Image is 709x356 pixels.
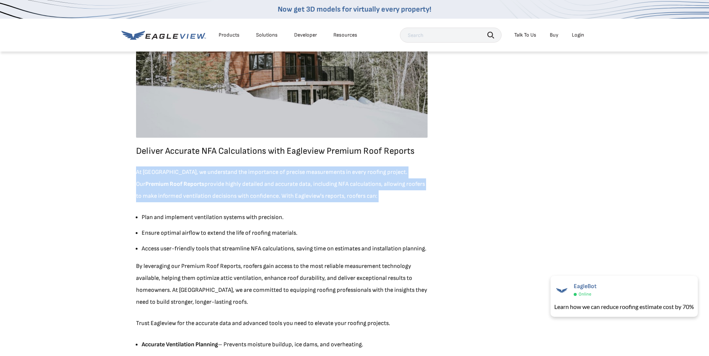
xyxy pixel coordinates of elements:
li: Access user-friendly tools that streamline NFA calculations, saving time on estimates and install... [142,243,428,255]
li: – Prevents moisture buildup, ice dams, and overheating. [142,339,428,351]
input: Search [400,28,502,43]
span: Online [579,291,591,297]
p: Deliver Accurate NFA Calculations with Eagleview Premium Roof Reports [136,145,428,157]
div: Products [219,32,240,38]
div: Talk To Us [514,32,536,38]
p: At [GEOGRAPHIC_DATA], we understand the importance of precise measurements in every roofing proje... [136,166,428,202]
strong: Accurate Ventilation Planning [142,341,218,348]
div: Learn how we can reduce roofing estimate cost by 70% [554,302,694,311]
div: Resources [333,32,357,38]
span: EagleBot [574,283,597,290]
a: Now get 3D models for virtually every property! [278,5,431,14]
div: Solutions [256,32,278,38]
div: Login [572,32,584,38]
a: Buy [550,32,558,38]
img: EagleBot [554,283,569,298]
a: Developer [294,32,317,38]
a: Premium Roof Reports [145,181,204,188]
p: By leveraging our Premium Roof Reports, roofers gain access to the most reliable measurement tech... [136,260,428,308]
li: Ensure optimal airflow to extend the life of roofing materials. [142,227,428,239]
li: Plan and implement ventilation systems with precision. [142,212,428,224]
p: Trust Eagleview for the accurate data and advanced tools you need to elevate your roofing projects. [136,318,428,330]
